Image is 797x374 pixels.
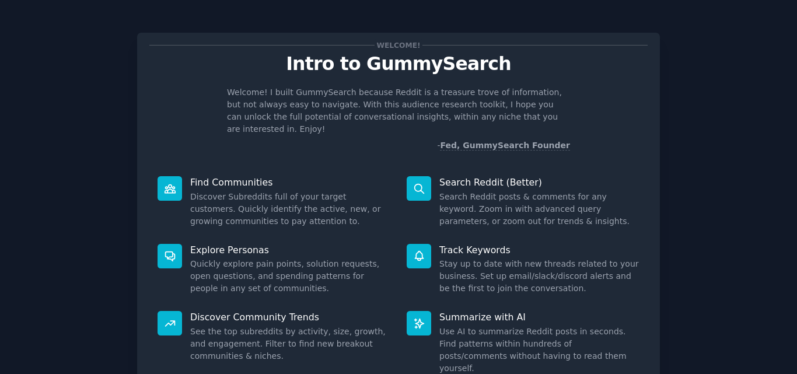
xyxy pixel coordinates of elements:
p: Discover Community Trends [190,311,390,323]
p: Intro to GummySearch [149,54,648,74]
span: Welcome! [375,39,422,51]
p: Explore Personas [190,244,390,256]
p: Summarize with AI [439,311,639,323]
dd: Search Reddit posts & comments for any keyword. Zoom in with advanced query parameters, or zoom o... [439,191,639,228]
dd: See the top subreddits by activity, size, growth, and engagement. Filter to find new breakout com... [190,326,390,362]
div: - [437,139,570,152]
a: Fed, GummySearch Founder [440,141,570,151]
p: Track Keywords [439,244,639,256]
p: Search Reddit (Better) [439,176,639,188]
dd: Discover Subreddits full of your target customers. Quickly identify the active, new, or growing c... [190,191,390,228]
p: Welcome! I built GummySearch because Reddit is a treasure trove of information, but not always ea... [227,86,570,135]
p: Find Communities [190,176,390,188]
dd: Quickly explore pain points, solution requests, open questions, and spending patterns for people ... [190,258,390,295]
dd: Stay up to date with new threads related to your business. Set up email/slack/discord alerts and ... [439,258,639,295]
